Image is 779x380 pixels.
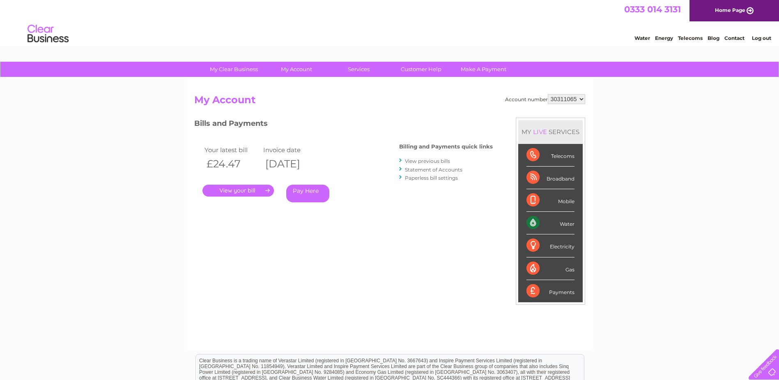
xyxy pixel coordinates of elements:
[262,62,330,77] a: My Account
[518,120,583,144] div: MY SERVICES
[655,35,673,41] a: Energy
[261,155,320,172] th: [DATE]
[526,234,574,257] div: Electricity
[526,167,574,189] div: Broadband
[724,35,745,41] a: Contact
[261,144,320,155] td: Invoice date
[708,35,719,41] a: Blog
[526,257,574,280] div: Gas
[196,5,584,40] div: Clear Business is a trading name of Verastar Limited (registered in [GEOGRAPHIC_DATA] No. 3667643...
[634,35,650,41] a: Water
[405,158,450,164] a: View previous bills
[202,185,274,197] a: .
[286,185,329,202] a: Pay Here
[387,62,455,77] a: Customer Help
[526,189,574,212] div: Mobile
[194,94,585,110] h2: My Account
[194,118,493,132] h3: Bills and Payments
[531,128,549,136] div: LIVE
[526,280,574,302] div: Payments
[624,4,681,14] a: 0333 014 3131
[202,144,262,155] td: Your latest bill
[399,144,493,150] h4: Billing and Payments quick links
[752,35,771,41] a: Log out
[526,212,574,234] div: Water
[325,62,393,77] a: Services
[450,62,517,77] a: Make A Payment
[678,35,703,41] a: Telecoms
[526,144,574,167] div: Telecoms
[405,167,462,173] a: Statement of Accounts
[202,155,262,172] th: £24.47
[200,62,268,77] a: My Clear Business
[27,21,69,46] img: logo.png
[405,175,458,181] a: Paperless bill settings
[505,94,585,104] div: Account number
